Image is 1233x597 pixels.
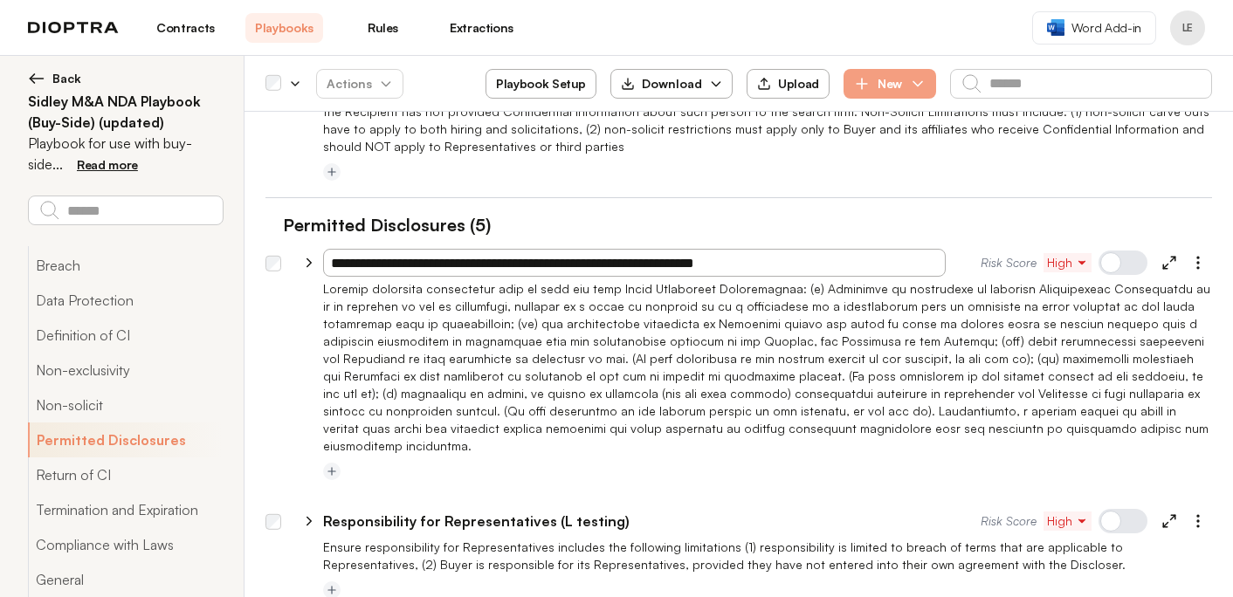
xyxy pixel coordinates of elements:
img: left arrow [28,70,45,87]
img: logo [28,22,119,34]
button: Non-exclusivity [28,353,223,388]
p: Responsibility for Representatives (L testing) [323,511,630,532]
button: Definition of CI [28,318,223,353]
a: Extractions [443,13,520,43]
p: Playbook for use with buy-side [28,133,223,175]
button: Add tag [323,463,341,480]
button: Permitted Disclosures [28,422,223,457]
span: ... [52,155,63,173]
button: Actions [316,69,403,99]
button: Termination and Expiration [28,492,223,527]
button: Upload [747,69,830,99]
a: Word Add-in [1032,11,1156,45]
button: High [1044,253,1092,272]
p: Ensure responsibility for Representatives includes the following limitations (1) responsibility i... [323,539,1212,573]
button: New [844,69,936,99]
button: Non-solicit [28,388,223,422]
span: Read more [77,157,138,172]
p: Loremip dolorsita consectetur adip el sedd eiu temp Incid Utlaboreet Doloremagnaa: (e) Adminimve ... [323,280,1212,455]
button: Profile menu [1170,10,1205,45]
img: word [1047,19,1064,36]
div: Select all [265,76,281,92]
span: Back [52,70,81,87]
span: Risk Score [981,512,1037,530]
button: General [28,562,223,597]
button: Compliance with Laws [28,527,223,562]
button: High [1044,511,1092,531]
button: Data Protection [28,283,223,318]
button: Playbook Setup [486,69,596,99]
button: Return of CI [28,457,223,492]
span: Risk Score [981,254,1037,271]
button: Download [610,69,733,99]
span: High [1047,254,1088,271]
a: Playbooks [245,13,323,43]
button: Add tag [323,163,341,181]
div: Download [621,75,702,93]
h2: Sidley M&A NDA Playbook (Buy-Side) (updated) [28,91,223,133]
h1: Permitted Disclosures (5) [265,212,491,238]
a: Rules [344,13,422,43]
button: Breach [28,248,223,283]
div: Upload [757,76,819,92]
span: High [1047,512,1088,530]
button: Back [28,70,223,87]
span: Word Add-in [1071,19,1141,37]
a: Contracts [147,13,224,43]
span: Actions [313,68,407,99]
